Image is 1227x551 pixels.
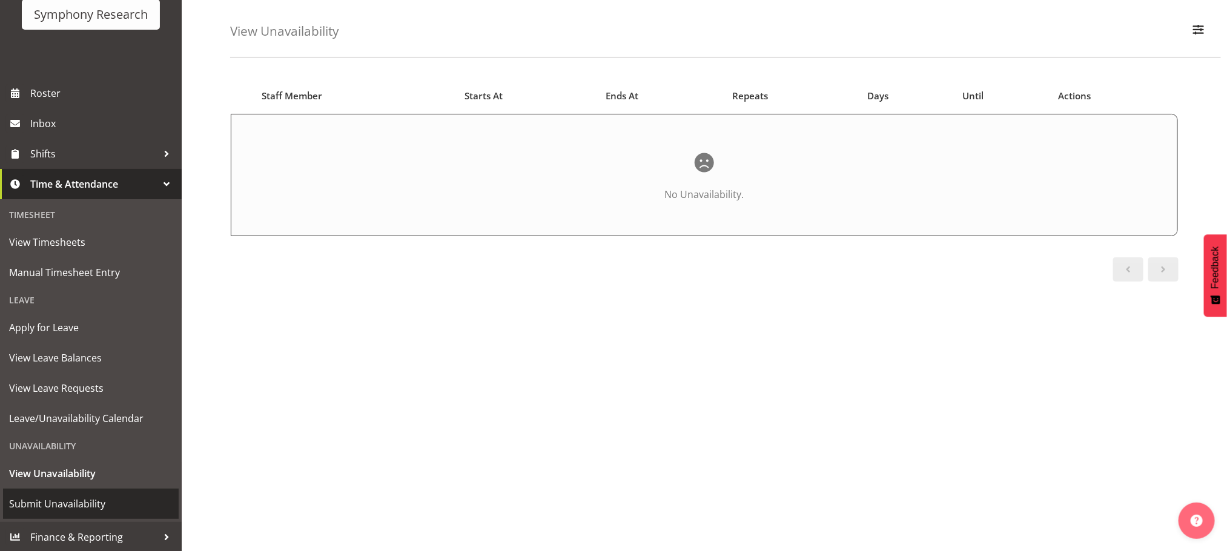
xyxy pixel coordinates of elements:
h4: View Unavailability [230,24,339,38]
span: View Leave Requests [9,379,173,397]
button: Feedback - Show survey [1204,234,1227,317]
span: Staff Member [262,89,322,103]
a: Apply for Leave [3,312,179,343]
button: Filter Employees [1186,18,1211,45]
span: Feedback [1210,246,1221,289]
span: Shifts [30,145,157,163]
span: Actions [1058,89,1091,103]
span: Ends At [606,89,639,103]
span: Starts At [465,89,503,103]
div: Timesheet [3,202,179,227]
div: Symphony Research [34,5,148,24]
span: Until [963,89,984,103]
span: Repeats [733,89,769,103]
div: Unavailability [3,434,179,458]
span: Finance & Reporting [30,528,157,546]
a: View Leave Requests [3,373,179,403]
a: Leave/Unavailability Calendar [3,403,179,434]
span: View Timesheets [9,233,173,251]
p: No Unavailability. [268,187,1141,202]
span: View Leave Balances [9,349,173,367]
span: Apply for Leave [9,318,173,337]
a: View Unavailability [3,458,179,489]
div: Leave [3,288,179,312]
span: Roster [30,84,176,102]
span: Days [867,89,888,103]
span: Time & Attendance [30,175,157,193]
span: Leave/Unavailability Calendar [9,409,173,427]
span: View Unavailability [9,464,173,483]
a: View Leave Balances [3,343,179,373]
span: Submit Unavailability [9,495,173,513]
a: View Timesheets [3,227,179,257]
a: Submit Unavailability [3,489,179,519]
span: Manual Timesheet Entry [9,263,173,282]
a: Manual Timesheet Entry [3,257,179,288]
span: Inbox [30,114,176,133]
img: help-xxl-2.png [1191,515,1203,527]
